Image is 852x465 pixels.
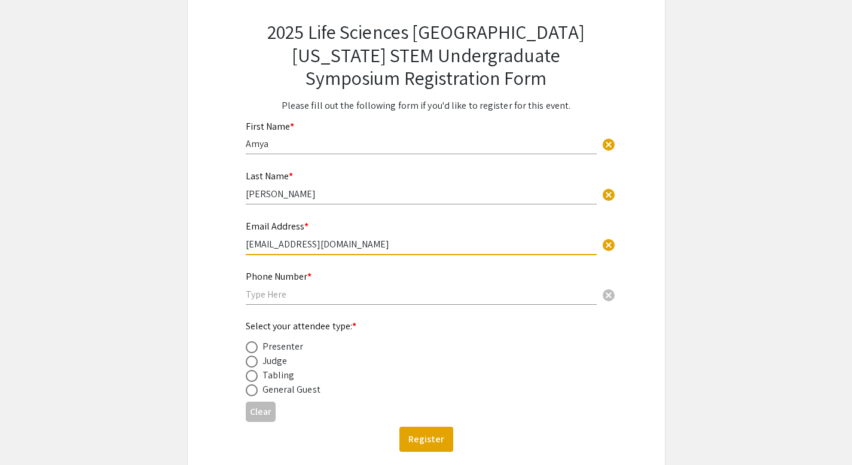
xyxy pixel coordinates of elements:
input: Type Here [246,188,597,200]
mat-label: Last Name [246,170,293,182]
mat-label: Phone Number [246,270,312,283]
div: General Guest [262,383,320,397]
div: Tabling [262,368,295,383]
iframe: Chat [9,411,51,456]
button: Clear [246,402,276,421]
input: Type Here [246,238,597,250]
button: Clear [597,132,621,156]
input: Type Here [246,137,597,150]
button: Clear [597,182,621,206]
div: Presenter [262,339,304,354]
span: cancel [601,238,616,252]
mat-label: Select your attendee type: [246,320,357,332]
button: Clear [597,232,621,256]
span: cancel [601,137,616,152]
input: Type Here [246,288,597,301]
span: cancel [601,288,616,302]
p: Please fill out the following form if you'd like to register for this event. [246,99,607,113]
span: cancel [601,188,616,202]
button: Register [399,427,453,452]
mat-label: Email Address [246,220,309,232]
mat-label: First Name [246,120,294,133]
div: Judge [262,354,288,368]
button: Clear [597,282,621,306]
h2: 2025 Life Sciences [GEOGRAPHIC_DATA][US_STATE] STEM Undergraduate Symposium Registration Form [246,20,607,89]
